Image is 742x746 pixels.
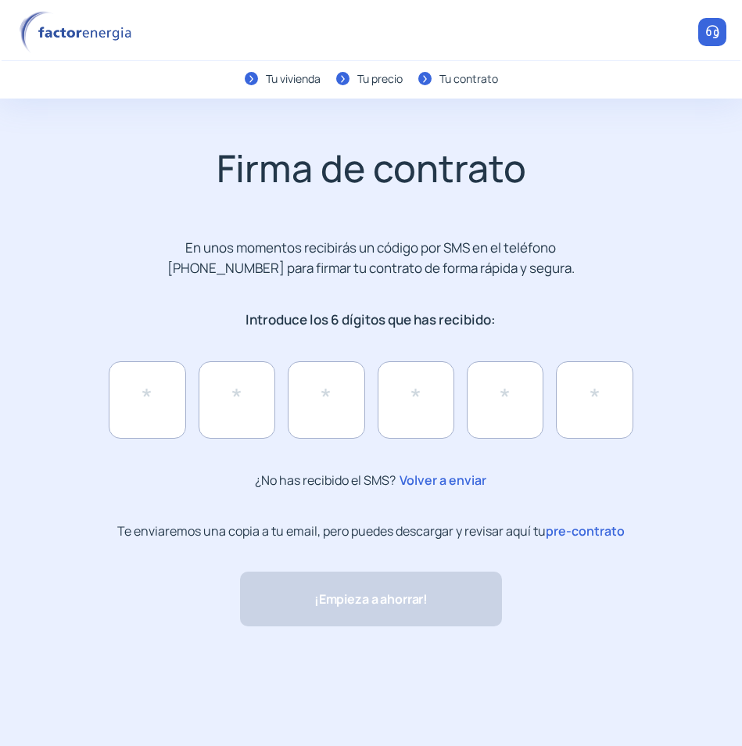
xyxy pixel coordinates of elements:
[266,70,321,88] div: Tu vivienda
[136,238,606,278] p: En unos momentos recibirás un código por SMS en el teléfono [PHONE_NUMBER] para firmar tu contrat...
[546,522,625,540] span: pre-contrato
[704,24,720,40] img: llamar
[439,70,498,88] div: Tu contrato
[240,572,502,626] button: ¡Empieza a ahorrar!
[117,522,625,540] p: Te enviaremos una copia a tu email, pero puedes descargar y revisar aquí tu
[255,470,486,491] p: ¿No has recibido el SMS?
[357,70,403,88] div: Tu precio
[136,310,606,330] p: Introduce los 6 dígitos que has recibido:
[396,470,486,490] span: Volver a enviar
[16,11,141,54] img: logo factor
[314,590,428,609] span: ¡Empieza a ahorrar!
[35,145,707,191] h2: Firma de contrato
